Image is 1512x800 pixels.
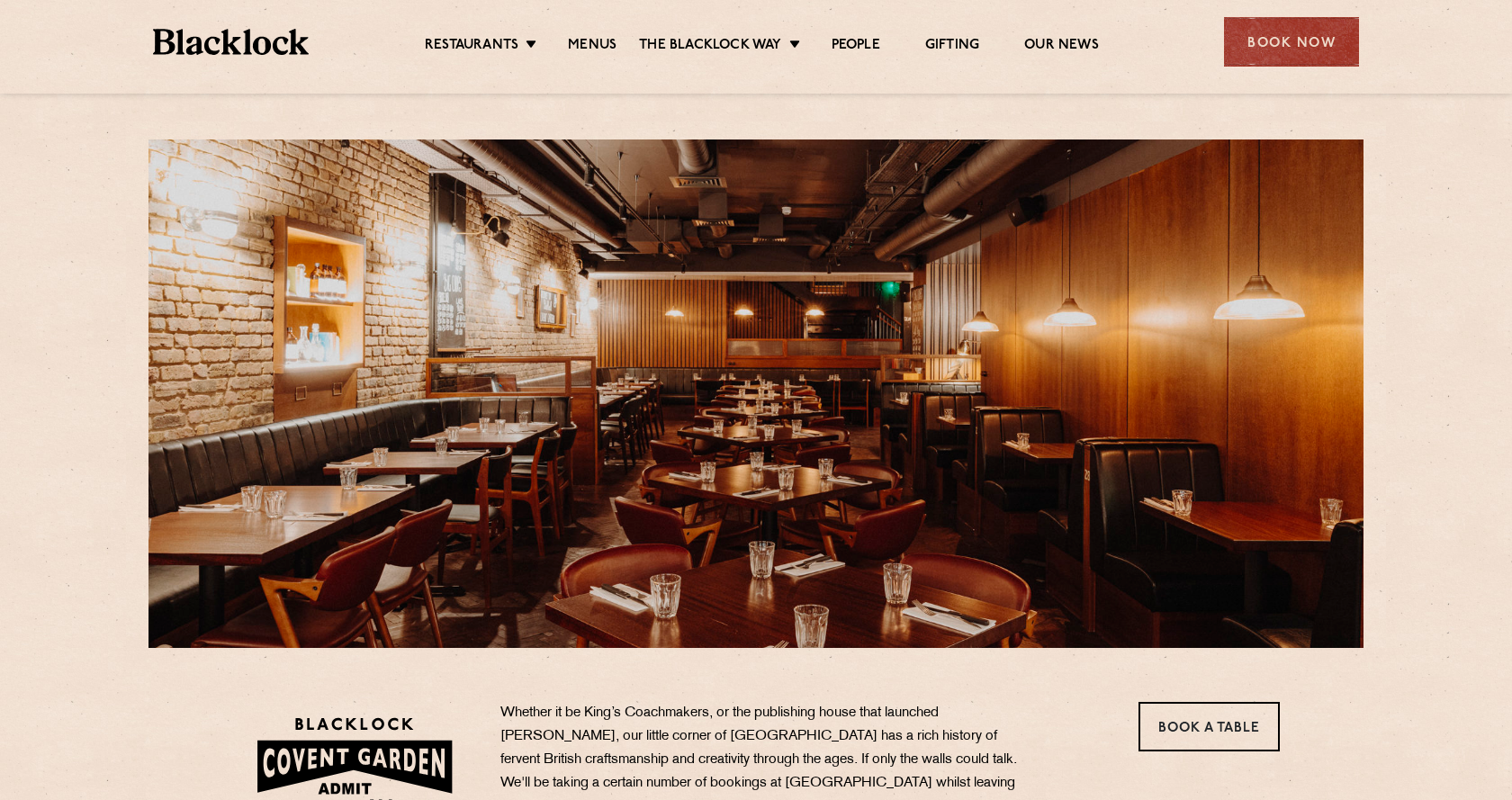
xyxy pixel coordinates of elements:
[1138,702,1280,751] a: Book a Table
[153,29,309,55] img: BL_Textured_Logo-footer-cropped.svg
[425,37,518,57] a: Restaurants
[1224,17,1359,67] div: Book Now
[925,37,979,57] a: Gifting
[568,37,616,57] a: Menus
[832,37,880,57] a: People
[639,37,781,57] a: The Blacklock Way
[1024,37,1099,57] a: Our News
